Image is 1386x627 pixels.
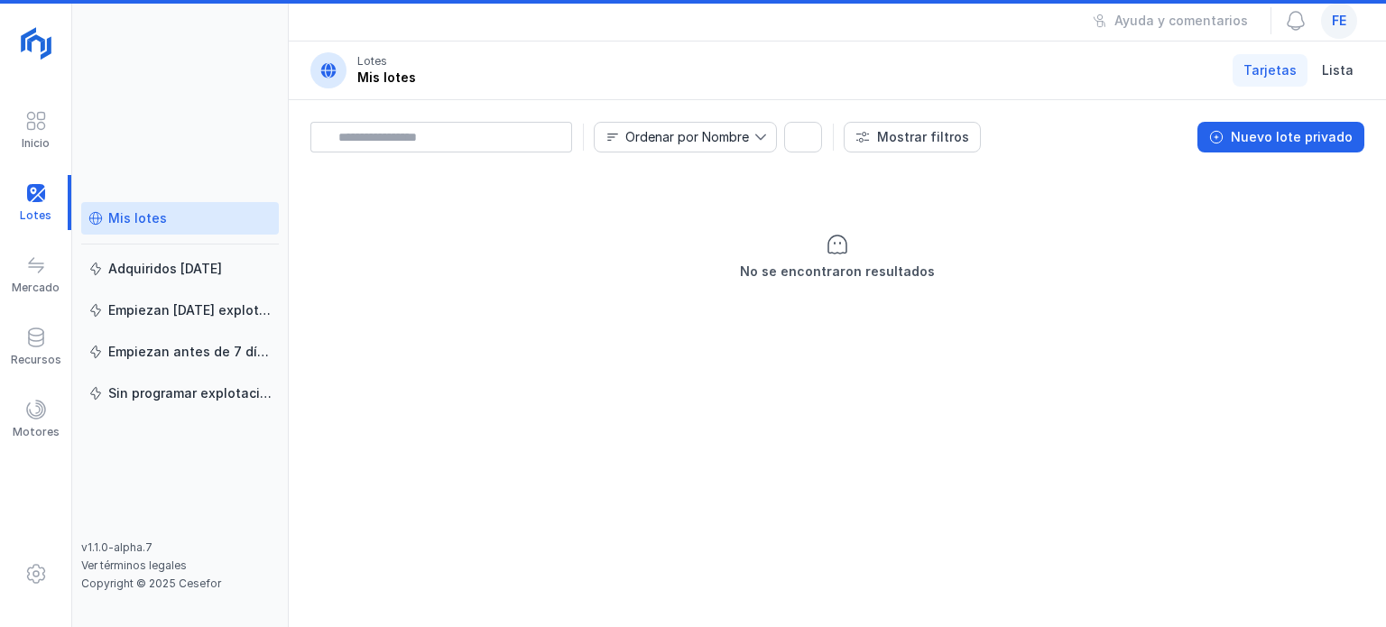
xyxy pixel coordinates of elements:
[625,131,749,143] div: Ordenar por Nombre
[357,69,416,87] div: Mis lotes
[81,202,279,235] a: Mis lotes
[81,558,187,572] a: Ver términos legales
[1231,128,1353,146] div: Nuevo lote privado
[81,253,279,285] a: Adquiridos [DATE]
[14,21,59,66] img: logoRight.svg
[108,301,272,319] div: Empiezan [DATE] explotación
[13,425,60,439] div: Motores
[1322,61,1354,79] span: Lista
[12,281,60,295] div: Mercado
[595,123,754,152] span: Nombre
[1197,122,1364,152] button: Nuevo lote privado
[357,54,387,69] div: Lotes
[740,263,935,281] div: No se encontraron resultados
[108,343,272,361] div: Empiezan antes de 7 días
[81,540,279,555] div: v1.1.0-alpha.7
[108,209,167,227] div: Mis lotes
[81,377,279,410] a: Sin programar explotación
[11,353,61,367] div: Recursos
[81,294,279,327] a: Empiezan [DATE] explotación
[22,136,50,151] div: Inicio
[81,576,279,591] div: Copyright © 2025 Cesefor
[1311,54,1364,87] a: Lista
[1233,54,1307,87] a: Tarjetas
[1332,12,1346,30] span: fe
[81,336,279,368] a: Empiezan antes de 7 días
[1081,5,1260,36] button: Ayuda y comentarios
[1114,12,1248,30] div: Ayuda y comentarios
[108,260,222,278] div: Adquiridos [DATE]
[1243,61,1297,79] span: Tarjetas
[877,128,969,146] div: Mostrar filtros
[108,384,272,402] div: Sin programar explotación
[844,122,981,152] button: Mostrar filtros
